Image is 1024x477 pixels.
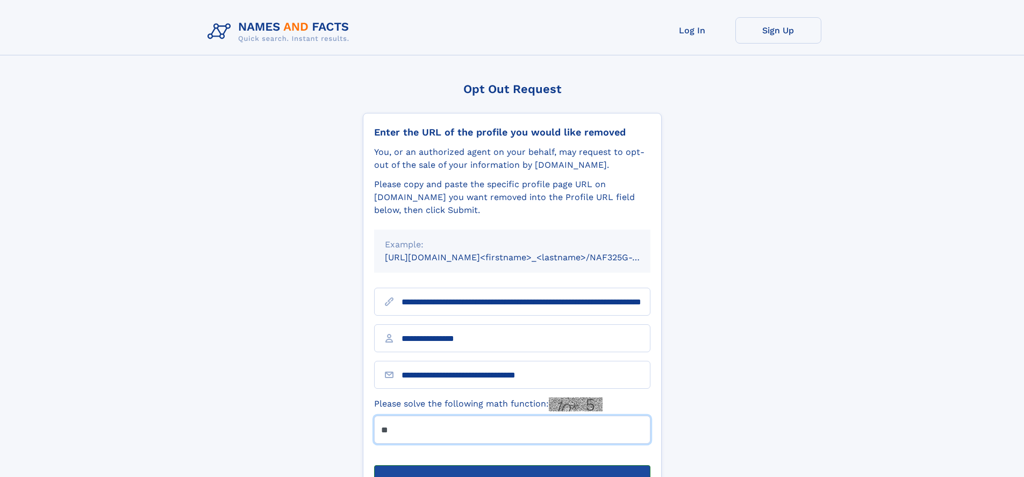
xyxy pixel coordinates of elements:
[374,397,603,411] label: Please solve the following math function:
[374,126,650,138] div: Enter the URL of the profile you would like removed
[374,178,650,217] div: Please copy and paste the specific profile page URL on [DOMAIN_NAME] you want removed into the Pr...
[203,17,358,46] img: Logo Names and Facts
[385,252,671,262] small: [URL][DOMAIN_NAME]<firstname>_<lastname>/NAF325G-xxxxxxxx
[649,17,735,44] a: Log In
[385,238,640,251] div: Example:
[363,82,662,96] div: Opt Out Request
[735,17,821,44] a: Sign Up
[374,146,650,172] div: You, or an authorized agent on your behalf, may request to opt-out of the sale of your informatio...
